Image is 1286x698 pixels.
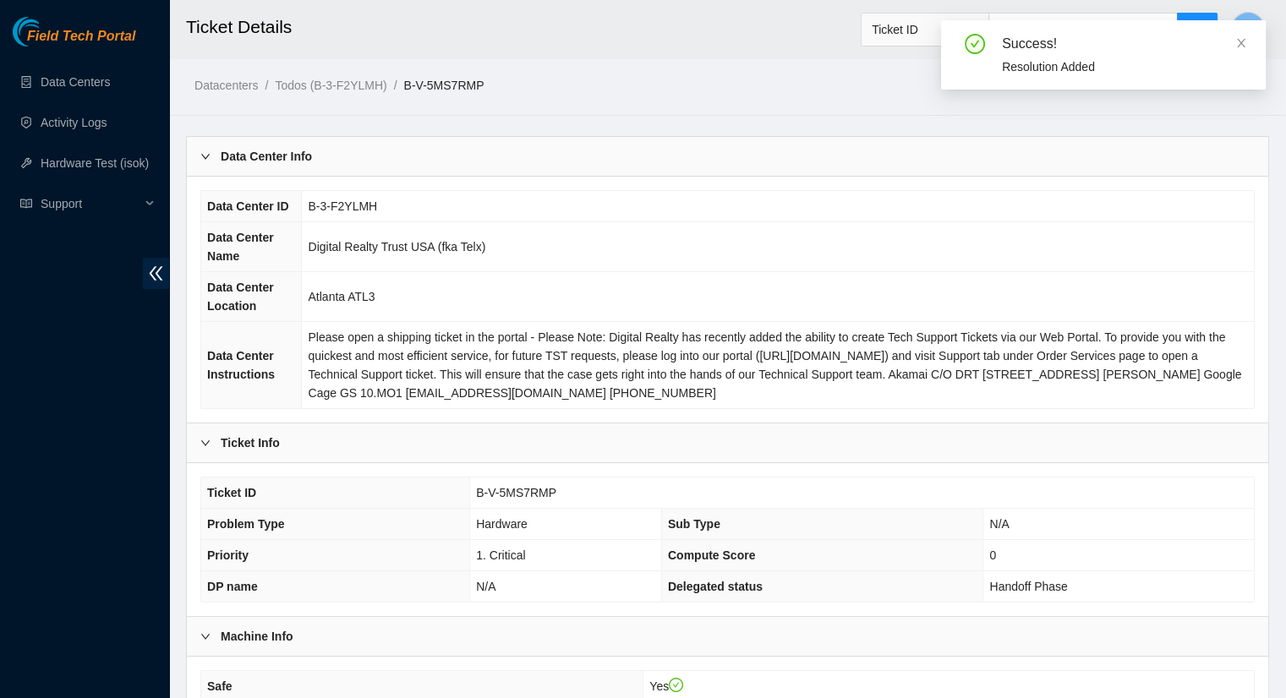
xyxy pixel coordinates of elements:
[1177,13,1218,46] button: search
[1002,34,1245,54] div: Success!
[669,678,684,693] span: check-circle
[207,580,258,593] span: DP name
[394,79,397,92] span: /
[221,434,280,452] b: Ticket Info
[308,330,1241,400] span: Please open a shipping ticket in the portal - Please Note: Digital Realty has recently added the ...
[41,187,140,221] span: Support
[194,79,258,92] a: Datacenters
[207,349,275,381] span: Data Center Instructions
[207,281,274,313] span: Data Center Location
[221,627,293,646] b: Machine Info
[476,580,495,593] span: N/A
[989,548,996,562] span: 0
[265,79,268,92] span: /
[308,240,485,254] span: Digital Realty Trust USA (fka Telx)
[187,617,1268,656] div: Machine Info
[989,580,1067,593] span: Handoff Phase
[476,548,525,562] span: 1. Critical
[187,423,1268,462] div: Ticket Info
[275,79,386,92] a: Todos (B-3-F2YLMH)
[207,231,274,263] span: Data Center Name
[989,517,1009,531] span: N/A
[200,438,211,448] span: right
[27,29,135,45] span: Field Tech Portal
[1235,37,1247,49] span: close
[200,631,211,641] span: right
[207,486,256,499] span: Ticket ID
[41,116,107,129] a: Activity Logs
[668,548,755,562] span: Compute Score
[20,198,32,210] span: read
[308,199,377,213] span: B-3-F2YLMH
[308,290,375,303] span: Atlanta ATL3
[13,30,135,52] a: Akamai TechnologiesField Tech Portal
[1231,12,1265,46] button: D
[965,34,985,54] span: check-circle
[476,486,556,499] span: B-V-5MS7RMP
[988,13,1178,46] input: Enter text here...
[207,548,249,562] span: Priority
[668,517,720,531] span: Sub Type
[41,75,110,89] a: Data Centers
[13,17,85,46] img: Akamai Technologies
[668,580,763,593] span: Delegated status
[649,679,683,693] span: Yes
[1002,57,1245,76] div: Resolution Added
[476,517,528,531] span: Hardware
[41,156,149,170] a: Hardware Test (isok)
[207,679,233,693] span: Safe
[207,199,288,213] span: Data Center ID
[1243,19,1253,40] span: D
[207,517,285,531] span: Problem Type
[404,79,484,92] a: B-V-5MS7RMP
[143,258,169,289] span: double-left
[872,17,978,42] span: Ticket ID
[187,137,1268,176] div: Data Center Info
[221,147,312,166] b: Data Center Info
[200,151,211,161] span: right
